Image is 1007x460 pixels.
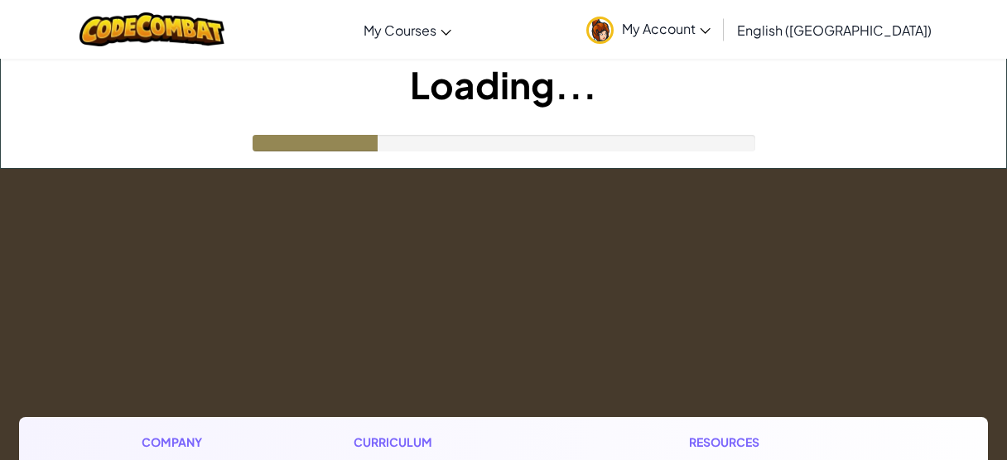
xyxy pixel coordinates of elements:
span: My Account [622,20,711,37]
h1: Loading... [1,59,1006,110]
a: English ([GEOGRAPHIC_DATA]) [729,7,940,52]
a: My Courses [355,7,460,52]
span: My Courses [364,22,436,39]
img: avatar [586,17,614,44]
span: English ([GEOGRAPHIC_DATA]) [737,22,932,39]
h1: Resources [689,434,865,451]
h1: Curriculum [354,434,554,451]
h1: Company [142,434,219,451]
a: My Account [578,3,719,55]
img: CodeCombat logo [79,12,224,46]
